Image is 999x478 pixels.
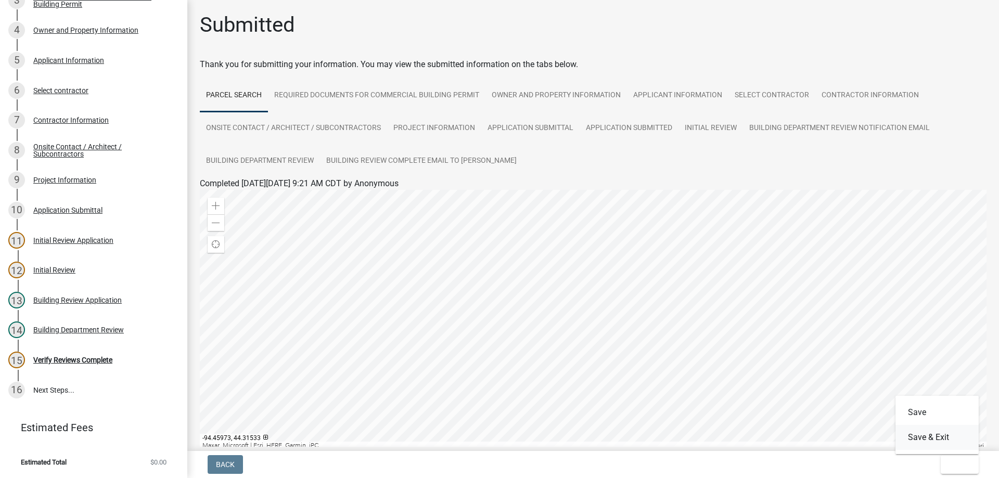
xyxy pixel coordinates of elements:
div: Select contractor [33,87,88,94]
div: Contractor Information [33,117,109,124]
a: Owner and Property Information [485,79,627,112]
a: Building Department Review Notification Email [743,112,936,145]
button: Save [895,400,979,425]
div: Building Review Application [33,296,122,304]
div: Exit [895,396,979,454]
div: Building Department Review [33,326,124,333]
div: Verify Reviews Complete [33,356,112,364]
div: Find my location [208,236,224,253]
div: 9 [8,172,25,188]
a: Estimated Fees [8,417,171,438]
div: Application Submittal [33,206,103,214]
div: 8 [8,142,25,159]
div: 15 [8,352,25,368]
a: Building Review Complete Email to [PERSON_NAME] [320,145,523,178]
div: Thank you for submitting your information. You may view the submitted information on the tabs below. [200,58,987,71]
button: Exit [941,455,979,474]
span: Estimated Total [21,459,67,466]
div: Owner and Property Information [33,27,138,34]
div: 16 [8,382,25,398]
a: Onsite Contact / Architect / Subcontractors [200,112,387,145]
div: 10 [8,202,25,218]
div: Maxar, Microsoft | Esri, HERE, Garmin, iPC [200,442,936,450]
a: Required Documents for Commercial Building Permit [268,79,485,112]
div: Zoom out [208,214,224,231]
span: $0.00 [150,459,166,466]
div: Project Information [33,176,96,184]
div: 13 [8,292,25,308]
div: 12 [8,262,25,278]
a: Project Information [387,112,481,145]
span: Completed [DATE][DATE] 9:21 AM CDT by Anonymous [200,178,399,188]
a: Parcel search [200,79,268,112]
div: 7 [8,112,25,128]
a: Contractor Information [815,79,925,112]
a: Applicant Information [627,79,728,112]
h1: Submitted [200,12,295,37]
div: 5 [8,52,25,69]
button: Back [208,455,243,474]
div: 4 [8,22,25,38]
a: Application Submittal [481,112,580,145]
div: 14 [8,321,25,338]
a: Esri [974,442,984,449]
a: Building Department Review [200,145,320,178]
div: Initial Review [33,266,75,274]
span: Exit [949,460,964,469]
div: Initial Review Application [33,237,113,244]
div: 6 [8,82,25,99]
div: Onsite Contact / Architect / Subcontractors [33,143,171,158]
div: Applicant Information [33,57,104,64]
span: Back [216,460,235,469]
a: Select contractor [728,79,815,112]
a: Application Submitted [580,112,678,145]
div: 11 [8,232,25,249]
div: Zoom in [208,198,224,214]
button: Save & Exit [895,425,979,450]
a: Initial Review [678,112,743,145]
